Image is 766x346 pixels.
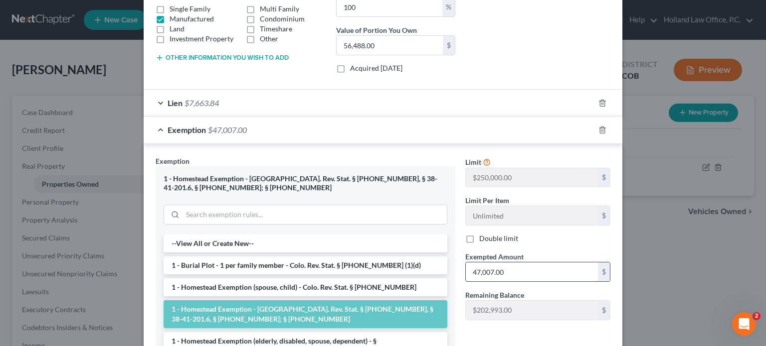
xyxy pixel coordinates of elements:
[337,36,443,55] input: 0.00
[170,24,185,34] label: Land
[260,14,305,24] label: Condominium
[164,234,447,252] li: --View All or Create New--
[156,54,289,62] button: Other information you wish to add
[732,312,756,336] iframe: Intercom live chat
[598,301,610,320] div: $
[466,168,598,187] input: --
[465,158,481,166] span: Limit
[479,233,518,243] label: Double limit
[465,195,509,206] label: Limit Per Item
[260,4,299,14] label: Multi Family
[156,157,190,165] span: Exemption
[170,4,210,14] label: Single Family
[164,300,447,328] li: 1 - Homestead Exemption - [GEOGRAPHIC_DATA]. Rev. Stat. § [PHONE_NUMBER], § 38-41-201.6, § [PHONE...
[170,34,233,44] label: Investment Property
[598,168,610,187] div: $
[260,34,278,44] label: Other
[753,312,761,320] span: 2
[598,262,610,281] div: $
[183,205,447,224] input: Search exemption rules...
[350,63,402,73] label: Acquired [DATE]
[336,25,417,35] label: Value of Portion You Own
[168,125,206,134] span: Exemption
[164,256,447,274] li: 1 - Burial Plot - 1 per family member - Colo. Rev. Stat. § [PHONE_NUMBER] (1)(d)
[168,98,183,108] span: Lien
[164,278,447,296] li: 1 - Homestead Exemption (spouse, child) - Colo. Rev. Stat. § [PHONE_NUMBER]
[598,206,610,225] div: $
[465,252,524,261] span: Exempted Amount
[466,206,598,225] input: --
[466,301,598,320] input: --
[466,262,598,281] input: 0.00
[185,98,219,108] span: $7,663.84
[164,174,447,193] div: 1 - Homestead Exemption - [GEOGRAPHIC_DATA]. Rev. Stat. § [PHONE_NUMBER], § 38-41-201.6, § [PHONE...
[260,24,292,34] label: Timeshare
[443,36,455,55] div: $
[208,125,247,134] span: $47,007.00
[465,290,524,300] label: Remaining Balance
[170,14,214,24] label: Manufactured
